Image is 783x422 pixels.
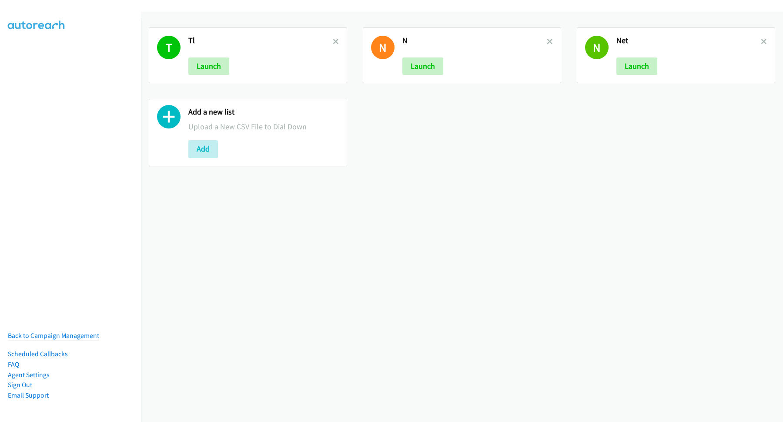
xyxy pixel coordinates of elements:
[188,107,339,117] h2: Add a new list
[8,331,99,340] a: Back to Campaign Management
[371,36,395,59] h1: N
[188,121,339,132] p: Upload a New CSV File to Dial Down
[8,360,19,368] a: FAQ
[402,57,443,75] button: Launch
[188,57,229,75] button: Launch
[616,57,657,75] button: Launch
[8,381,32,389] a: Sign Out
[188,140,218,158] button: Add
[616,36,761,46] h2: Net
[8,350,68,358] a: Scheduled Callbacks
[8,371,50,379] a: Agent Settings
[8,391,49,399] a: Email Support
[188,36,333,46] h2: Tl
[585,36,609,59] h1: N
[402,36,547,46] h2: N
[157,36,181,59] h1: T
